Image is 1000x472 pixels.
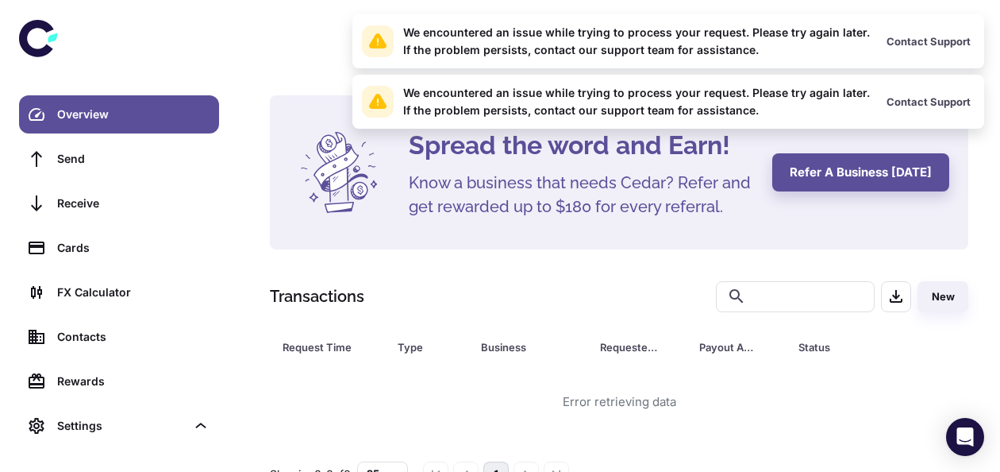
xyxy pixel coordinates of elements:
[798,336,898,358] div: Status
[283,336,379,358] span: Request Time
[19,273,219,311] a: FX Calculator
[409,126,753,164] h4: Spread the word and Earn!
[600,336,680,358] span: Requested Amount
[19,140,219,178] a: Send
[563,393,676,412] div: Error retrieving data
[57,195,210,212] div: Receive
[270,284,364,308] h1: Transactions
[57,417,186,435] div: Settings
[57,373,210,390] div: Rewards
[57,284,210,301] div: FX Calculator
[699,336,759,358] div: Payout Amount
[398,336,462,358] span: Type
[57,150,210,168] div: Send
[19,362,219,400] a: Rewards
[699,336,779,358] span: Payout Amount
[19,229,219,267] a: Cards
[283,336,358,358] div: Request Time
[409,171,753,219] h5: Know a business that needs Cedar? Refer and get rewarded up to $180 for every referral.
[57,328,210,346] div: Contacts
[883,90,975,114] button: Contact Support
[19,318,219,356] a: Contacts
[403,84,870,119] div: We encountered an issue while trying to process your request. Please try again later. If the prob...
[57,106,210,123] div: Overview
[403,24,870,59] div: We encountered an issue while trying to process your request. Please try again later. If the prob...
[917,281,968,312] button: New
[19,95,219,133] a: Overview
[946,418,984,456] div: Open Intercom Messenger
[798,336,918,358] span: Status
[883,29,975,53] button: Contact Support
[772,153,949,192] button: Refer a business [DATE]
[19,407,219,445] div: Settings
[19,184,219,222] a: Receive
[57,239,210,257] div: Cards
[398,336,441,358] div: Type
[600,336,660,358] div: Requested Amount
